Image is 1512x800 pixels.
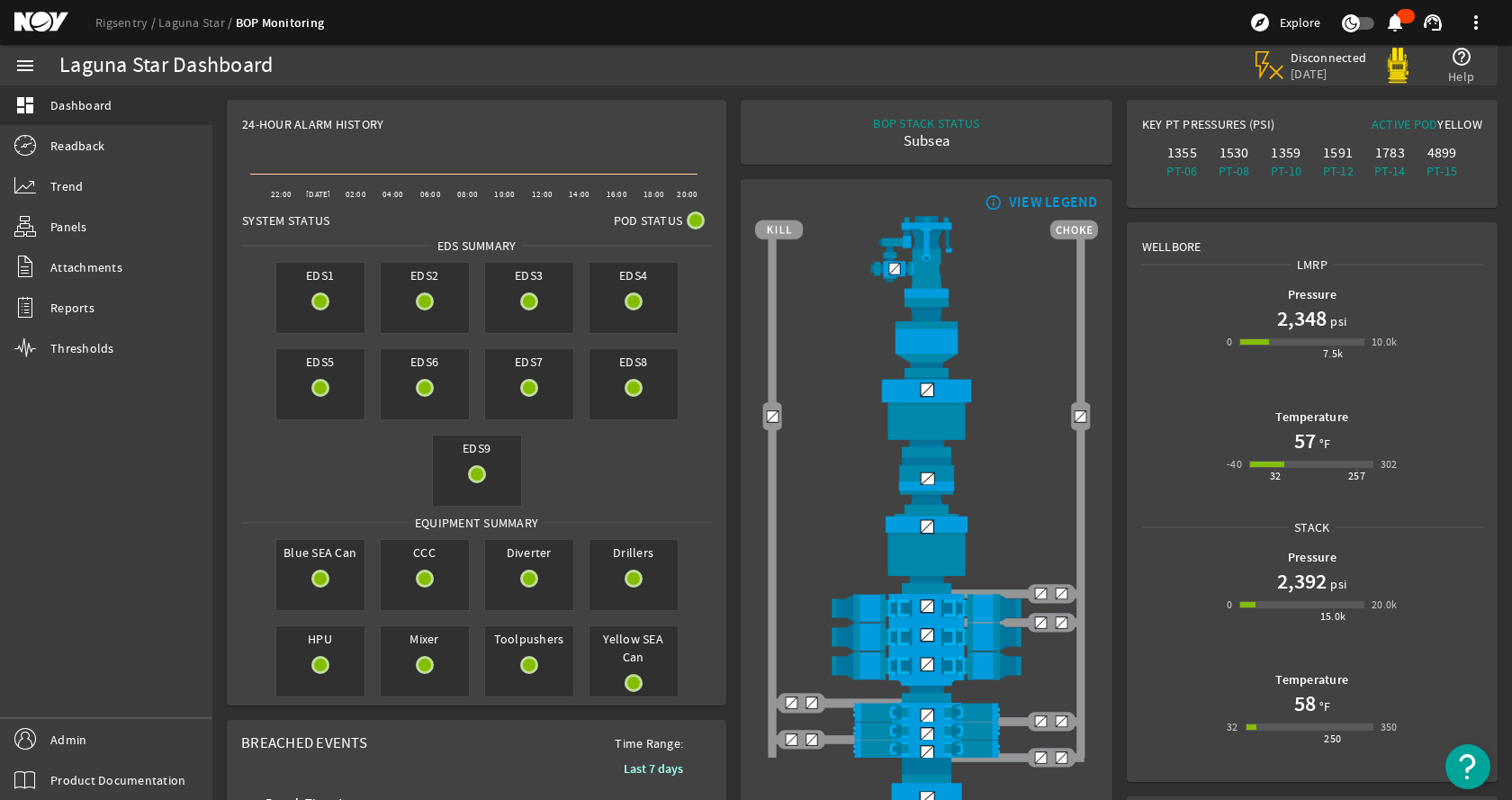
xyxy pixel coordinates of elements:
[1030,612,1051,633] img: NoDataAvailable.png
[50,339,114,357] span: Thresholds
[457,189,478,200] text: 08:00
[762,407,783,427] img: NoDataAvailable.png
[607,189,627,200] text: 16:00
[1264,144,1309,162] div: 1359
[1448,67,1474,85] span: Help
[802,729,823,750] img: NoDataAvailable.png
[1291,66,1367,82] span: [DATE]
[755,216,1097,298] img: RiserAdapter.png
[485,626,573,652] span: Toolpushers
[1288,549,1336,566] b: Pressure
[755,680,1097,703] img: BopBodyShearBottom.png
[589,626,678,670] span: Yellow SEA Can
[755,514,1097,537] img: NoDataAvailableStack.png
[409,514,544,532] span: Equipment Summary
[1009,193,1098,211] div: VIEW LEGEND
[755,298,1097,378] img: FlexJoint.png
[485,349,573,374] span: EDS7
[802,693,823,714] img: NoDataAvailable.png
[589,263,678,288] span: EDS4
[1264,162,1309,180] div: PT-10
[1128,223,1497,256] div: Wellbore
[1227,718,1238,736] div: 32
[381,263,469,288] span: EDS2
[276,540,364,565] span: Blue SEA Can
[1422,12,1444,33] mat-icon: support_agent
[95,14,158,31] a: Rigsentry
[1160,144,1205,162] div: 1355
[158,14,236,31] a: Laguna Star
[1291,256,1334,274] span: LMRP
[1316,435,1331,453] span: °F
[755,740,1097,763] img: NoDataAvailableStack.png
[609,752,697,785] button: Last 7 days
[1211,162,1256,180] div: PT-08
[485,263,573,288] span: EDS3
[241,733,367,752] span: Breached Events
[624,760,683,778] b: Last 7 days
[1211,144,1256,162] div: 1530
[1323,345,1344,363] div: 7.5k
[431,237,523,255] span: EDS SUMMARY
[1384,12,1406,33] mat-icon: notifications
[1372,116,1438,132] span: Active Pod
[1280,13,1320,31] span: Explore
[1381,718,1398,736] div: 350
[1451,46,1472,67] mat-icon: help_outline
[981,195,1003,210] mat-icon: info_outline
[1368,144,1413,162] div: 1783
[1445,744,1490,789] button: Open Resource Center
[1030,711,1051,732] img: NoDataAvailable.png
[1277,304,1327,333] h1: 2,348
[1270,467,1282,485] div: 32
[1454,1,1498,44] button: more_vert
[1316,162,1361,180] div: PT-12
[643,189,664,200] text: 18:00
[50,771,185,789] span: Product Documentation
[755,594,1097,617] img: NoDataAvailableStack.png
[781,729,802,750] img: NoDataAvailable.png
[276,263,364,288] span: EDS1
[1070,407,1091,427] img: NoDataAvailable.png
[1324,730,1341,748] div: 250
[755,377,1097,400] img: NoDataAvailableStack.png
[1227,455,1242,473] div: -40
[755,623,1097,646] img: NoDataAvailableStack.png
[614,211,683,229] span: Pod Status
[50,137,104,155] span: Readback
[1242,8,1327,37] button: Explore
[755,514,1097,594] img: LowerAnnular.png
[50,258,122,276] span: Attachments
[381,626,469,652] span: Mixer
[1327,575,1346,593] span: psi
[1437,116,1482,132] span: Yellow
[677,189,697,200] text: 20:00
[1030,748,1051,769] img: NoDataAvailable.png
[873,132,979,150] div: Subsea
[1051,612,1072,633] img: NoDataAvailable.png
[1380,48,1416,84] img: Yellowpod.svg
[1419,162,1464,180] div: PT-15
[420,189,441,200] text: 06:00
[1372,333,1398,351] div: 10.0k
[1419,144,1464,162] div: 4899
[14,55,36,76] mat-icon: menu
[485,540,573,565] span: Diverter
[381,349,469,374] span: EDS6
[346,189,366,200] text: 02:00
[569,189,589,200] text: 14:00
[1348,467,1365,485] div: 257
[50,218,87,236] span: Panels
[1227,596,1232,614] div: 0
[1294,689,1316,718] h1: 58
[276,349,364,374] span: EDS5
[1030,583,1051,604] img: NoDataAvailable.png
[1051,583,1072,604] img: NoDataAvailable.png
[532,189,553,200] text: 12:00
[381,540,469,565] span: CCC
[589,349,678,374] span: EDS8
[1372,596,1398,614] div: 20.0k
[1227,333,1232,351] div: 0
[1277,567,1327,596] h1: 2,392
[50,96,112,114] span: Dashboard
